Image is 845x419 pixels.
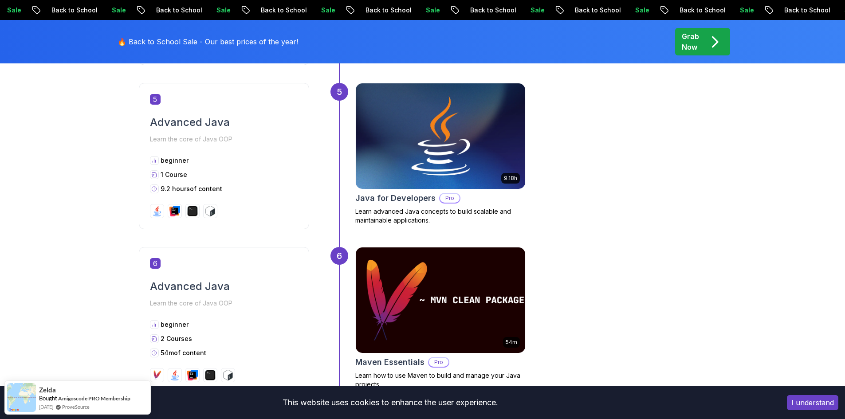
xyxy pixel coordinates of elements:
p: Learn the core of Java OOP [150,133,298,145]
img: java logo [152,206,162,216]
p: 54m of content [161,349,206,357]
img: terminal logo [205,370,216,380]
span: 6 [150,258,161,269]
p: Sale [731,6,760,15]
div: 6 [330,247,348,265]
img: intellij logo [169,206,180,216]
img: Maven Essentials card [356,247,525,353]
span: 1 Course [161,171,187,178]
span: 5 [150,94,161,105]
p: Back to School [252,6,313,15]
h2: Maven Essentials [355,356,424,368]
img: intellij logo [187,370,198,380]
img: bash logo [205,206,216,216]
img: provesource social proof notification image [7,383,36,412]
button: Accept cookies [787,395,838,410]
p: Back to School [148,6,208,15]
p: Learn the core of Java OOP [150,297,298,309]
span: [DATE] [39,403,53,411]
div: 5 [330,83,348,101]
div: This website uses cookies to enhance the user experience. [7,393,774,412]
img: bash logo [223,370,233,380]
h2: Advanced Java [150,115,298,129]
h2: Java for Developers [355,192,436,204]
img: Java for Developers card [351,81,529,192]
p: Back to School [357,6,417,15]
img: terminal logo [187,206,198,216]
p: Back to School [566,6,627,15]
p: Pro [429,358,448,367]
p: Sale [417,6,446,15]
p: Grab Now [682,31,699,52]
h2: Advanced Java [150,279,298,294]
p: Sale [627,6,655,15]
a: Java for Developers card9.18hJava for DevelopersProLearn advanced Java concepts to build scalable... [355,83,526,225]
a: Amigoscode PRO Membership [58,395,130,402]
span: Bought [39,395,57,402]
p: Back to School [43,6,103,15]
p: 9.2 hours of content [161,184,222,193]
p: Learn how to use Maven to build and manage your Java projects [355,371,526,389]
p: Pro [440,194,460,203]
p: Back to School [671,6,731,15]
a: ProveSource [62,403,90,411]
span: 2 Courses [161,335,192,342]
p: Sale [208,6,236,15]
p: beginner [161,320,189,329]
p: Sale [522,6,550,15]
p: 54m [506,339,517,346]
p: 9.18h [504,175,517,182]
p: Learn advanced Java concepts to build scalable and maintainable applications. [355,207,526,225]
p: beginner [161,156,189,165]
p: Back to School [462,6,522,15]
p: 🔥 Back to School Sale - Our best prices of the year! [118,36,298,47]
p: Sale [103,6,132,15]
img: java logo [169,370,180,380]
span: Zelda [39,386,56,394]
p: Sale [313,6,341,15]
p: Back to School [776,6,836,15]
a: Maven Essentials card54mMaven EssentialsProLearn how to use Maven to build and manage your Java p... [355,247,526,389]
img: maven logo [152,370,162,380]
